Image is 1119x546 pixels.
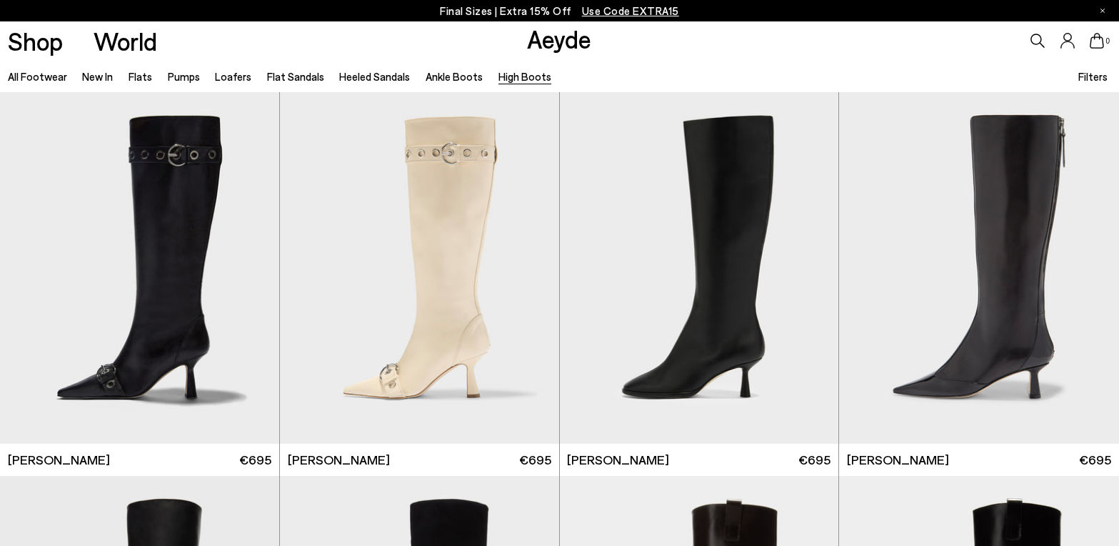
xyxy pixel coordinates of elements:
[798,451,831,469] span: €695
[839,444,1119,476] a: [PERSON_NAME] €695
[1090,33,1104,49] a: 0
[839,92,1119,443] img: Alexis Dual-Tone High Boots
[280,444,559,476] a: [PERSON_NAME] €695
[498,70,551,83] a: High Boots
[339,70,410,83] a: Heeled Sandals
[239,451,271,469] span: €695
[288,451,390,469] span: [PERSON_NAME]
[426,70,483,83] a: Ankle Boots
[519,451,551,469] span: €695
[560,444,839,476] a: [PERSON_NAME] €695
[8,451,110,469] span: [PERSON_NAME]
[440,2,679,20] p: Final Sizes | Extra 15% Off
[280,92,559,443] img: Vivian Eyelet High Boots
[168,70,200,83] a: Pumps
[8,70,67,83] a: All Footwear
[567,451,669,469] span: [PERSON_NAME]
[215,70,251,83] a: Loafers
[1079,451,1111,469] span: €695
[129,70,152,83] a: Flats
[94,29,157,54] a: World
[582,4,679,17] span: Navigate to /collections/ss25-final-sizes
[527,24,591,54] a: Aeyde
[1078,70,1108,83] span: Filters
[82,70,113,83] a: New In
[847,451,949,469] span: [PERSON_NAME]
[560,92,839,443] img: Catherine High Sock Boots
[8,29,63,54] a: Shop
[1104,37,1111,45] span: 0
[267,70,324,83] a: Flat Sandals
